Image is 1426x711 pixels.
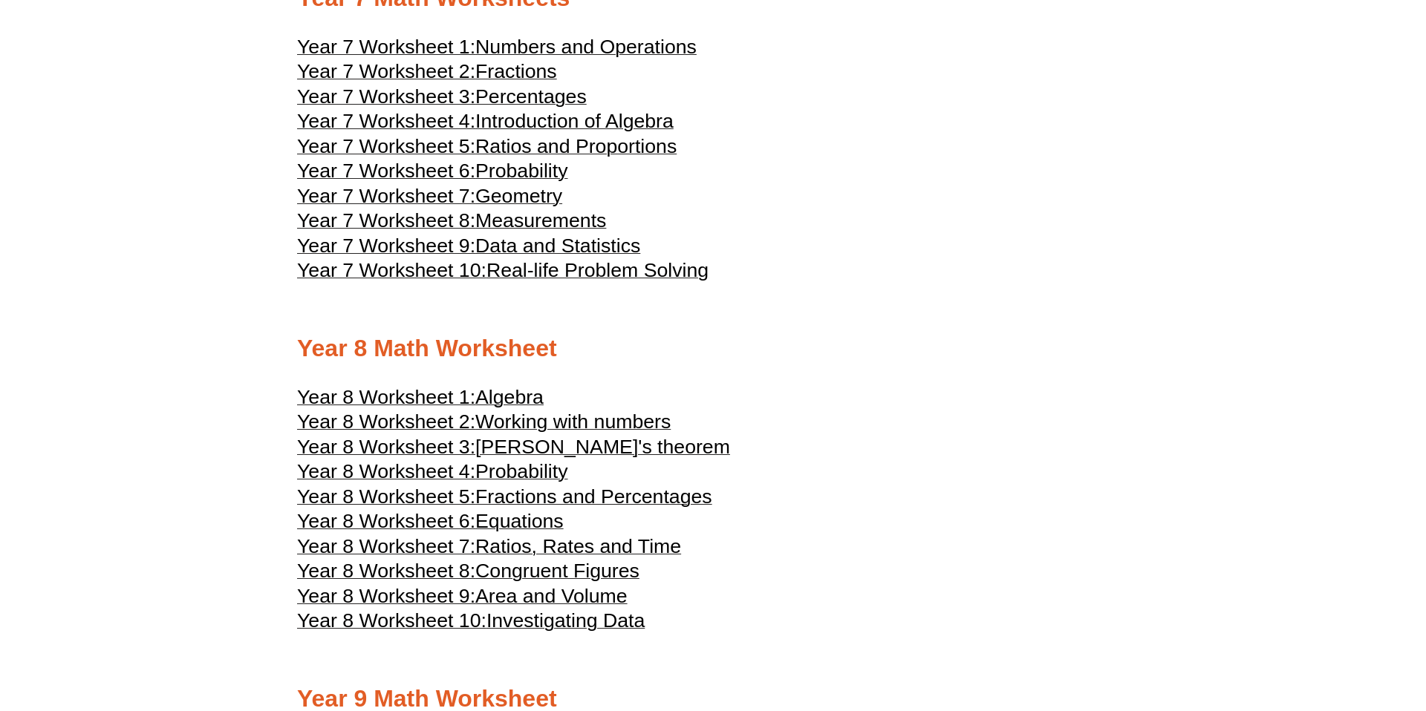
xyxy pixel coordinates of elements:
a: Year 7 Worksheet 2:Fractions [297,67,557,82]
span: Equations [475,510,564,532]
span: Year 7 Worksheet 10: [297,259,486,281]
span: Year 8 Worksheet 7: [297,535,475,557]
span: Year 7 Worksheet 4: [297,110,475,132]
span: Area and Volume [475,585,628,607]
span: Algebra [475,386,544,408]
span: Geometry [475,185,562,207]
span: Year 8 Worksheet 4: [297,460,475,482]
a: Year 8 Worksheet 3:[PERSON_NAME]'s theorem [297,442,730,457]
span: Year 8 Worksheet 6: [297,510,475,532]
span: Year 7 Worksheet 5: [297,135,475,157]
span: Ratios and Proportions [475,135,677,157]
span: Year 8 Worksheet 5: [297,485,475,508]
a: Year 8 Worksheet 8:Congruent Figures [297,566,639,581]
a: Year 7 Worksheet 1:Numbers and Operations [297,42,697,57]
span: Percentages [475,85,587,108]
span: Working with numbers [475,410,671,433]
a: Year 8 Worksheet 6:Equations [297,517,564,531]
span: Year 8 Worksheet 2: [297,410,475,433]
span: Real-life Problem Solving [486,259,709,281]
a: Year 7 Worksheet 9:Data and Statistics [297,241,640,256]
span: Ratios, Rates and Time [475,535,681,557]
a: Year 7 Worksheet 5:Ratios and Proportions [297,142,677,157]
span: Congruent Figures [475,560,639,582]
span: Measurements [475,209,606,232]
span: Year 8 Worksheet 1: [297,386,475,408]
a: Year 8 Worksheet 10:Investigating Data [297,616,645,631]
a: Year 8 Worksheet 1:Algebra [297,393,544,407]
a: Year 8 Worksheet 2:Working with numbers [297,417,671,432]
a: Year 7 Worksheet 6:Probability [297,166,568,181]
span: Fractions and Percentages [475,485,712,508]
span: Year 8 Worksheet 8: [297,560,475,582]
span: [PERSON_NAME]'s theorem [475,436,730,458]
h2: Year 8 Math Worksheet [297,333,1129,364]
a: Year 7 Worksheet 4:Introduction of Algebra [297,117,674,131]
span: Probability [475,160,567,182]
span: Year 7 Worksheet 8: [297,209,475,232]
span: Year 8 Worksheet 9: [297,585,475,607]
span: Year 7 Worksheet 9: [297,235,475,257]
span: Fractions [475,60,557,82]
iframe: Chat Widget [1171,543,1426,711]
span: Introduction of Algebra [475,110,674,132]
a: Year 7 Worksheet 3:Percentages [297,92,587,107]
span: Year 7 Worksheet 6: [297,160,475,182]
span: Year 7 Worksheet 2: [297,60,475,82]
span: Year 7 Worksheet 1: [297,36,475,58]
span: Year 7 Worksheet 3: [297,85,475,108]
a: Year 7 Worksheet 10:Real-life Problem Solving [297,266,709,281]
a: Year 8 Worksheet 4:Probability [297,467,568,482]
span: Numbers and Operations [475,36,697,58]
span: Year 8 Worksheet 3: [297,436,475,458]
a: Year 8 Worksheet 7:Ratios, Rates and Time [297,542,681,557]
a: Year 7 Worksheet 7:Geometry [297,191,562,206]
span: Year 7 Worksheet 7: [297,185,475,207]
a: Year 8 Worksheet 9:Area and Volume [297,592,628,606]
a: Year 8 Worksheet 5:Fractions and Percentages [297,492,712,507]
span: Investigating Data [486,609,645,632]
span: Probability [475,460,567,482]
a: Year 7 Worksheet 8:Measurements [297,216,606,231]
span: Data and Statistics [475,235,640,257]
span: Year 8 Worksheet 10: [297,609,486,632]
